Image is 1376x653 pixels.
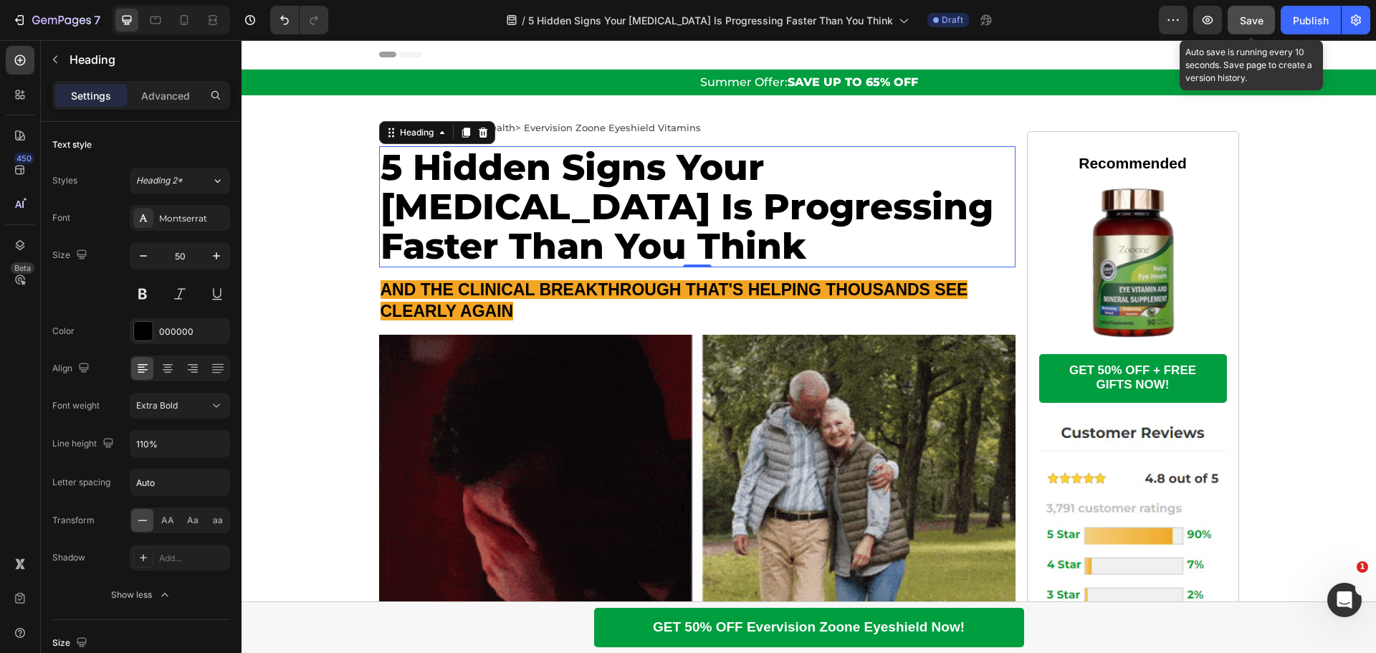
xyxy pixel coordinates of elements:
div: Size [52,246,90,265]
button: Heading 2* [130,168,230,194]
button: Extra Bold [130,393,230,419]
div: Font weight [52,399,100,412]
span: Draft [942,14,963,27]
div: Styles [52,174,77,187]
button: Save [1228,6,1275,34]
div: Align [52,359,92,378]
a: Get 50% OFF + Free Gifts Now! [798,314,985,363]
div: Montserrat [159,212,226,225]
button: Publish [1281,6,1341,34]
div: Size [52,634,90,653]
p: Settings [71,88,111,103]
div: Shadow [52,551,85,564]
p: 7 [94,11,100,29]
button: Show less [52,582,230,608]
div: Undo/Redo [270,6,328,34]
div: Text style [52,138,92,151]
div: Show less [111,588,172,602]
div: Color [52,325,75,338]
iframe: Intercom live chat [1327,583,1362,617]
span: AA [161,514,174,527]
span: Save [1240,14,1263,27]
span: / [522,13,525,28]
span: aa [213,514,223,527]
p: Heading [70,51,224,68]
input: Auto [130,431,229,457]
p: GET 50% OFF Evervision Zoone Eyeshield Now! [411,579,723,596]
img: gempages_559101826016740245-67c1114a-af9c-4b76-8368-29deca42b94d.png [849,146,935,300]
div: Add... [159,552,226,565]
span: Aa [187,514,199,527]
span: 1 [1357,561,1368,573]
div: Beta [11,262,34,274]
button: 7 [6,6,107,34]
div: 000000 [159,325,226,338]
iframe: Design area [242,40,1376,653]
div: Letter spacing [52,476,110,489]
span: Heading 2* [136,174,183,187]
div: Publish [1293,13,1329,28]
div: 450 [14,153,34,164]
p: Advanced [141,88,190,103]
div: Line height [52,434,117,454]
h2: Recommended [798,114,985,132]
input: Auto [130,470,229,495]
span: Extra Bold [136,400,178,411]
div: Font [52,211,70,224]
p: Get 50% OFF + Free Gifts Now! [815,323,968,353]
span: 5 Hidden Signs Your [MEDICAL_DATA] Is Progressing Faster Than You Think [528,13,893,28]
div: Transform [52,514,95,527]
a: GET 50% OFF Evervision Zoone Eyeshield Now! [353,568,783,607]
